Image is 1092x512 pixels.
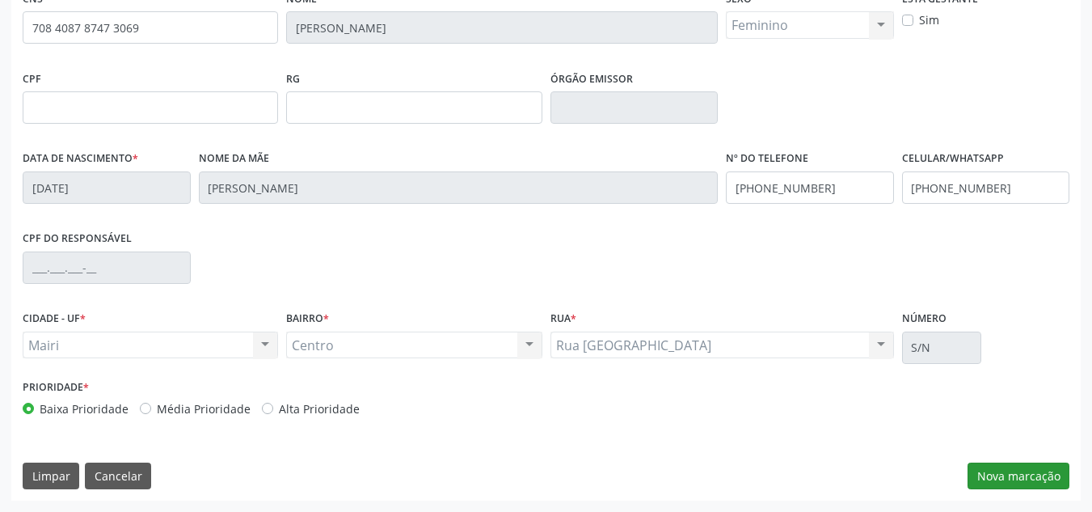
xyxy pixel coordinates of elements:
input: ___.___.___-__ [23,252,191,284]
label: Média Prioridade [157,400,251,417]
label: RG [286,66,300,91]
label: Órgão emissor [550,66,633,91]
label: Nome da mãe [199,146,269,171]
label: Celular/WhatsApp [902,146,1004,171]
button: Cancelar [85,463,151,490]
input: (__) _____-_____ [726,171,894,204]
label: Data de nascimento [23,146,138,171]
label: Prioridade [23,375,89,400]
label: BAIRRO [286,307,329,332]
label: Nº do Telefone [726,146,808,171]
label: Alta Prioridade [279,400,360,417]
button: Nova marcação [968,463,1069,490]
label: Rua [550,307,576,332]
button: Limpar [23,463,79,490]
label: CIDADE - UF [23,307,86,332]
label: Número [902,307,947,332]
label: Sim [919,11,939,28]
label: Baixa Prioridade [40,400,129,417]
label: CPF [23,66,41,91]
input: (__) _____-_____ [902,171,1070,204]
input: __/__/____ [23,171,191,204]
label: CPF do responsável [23,226,132,252]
